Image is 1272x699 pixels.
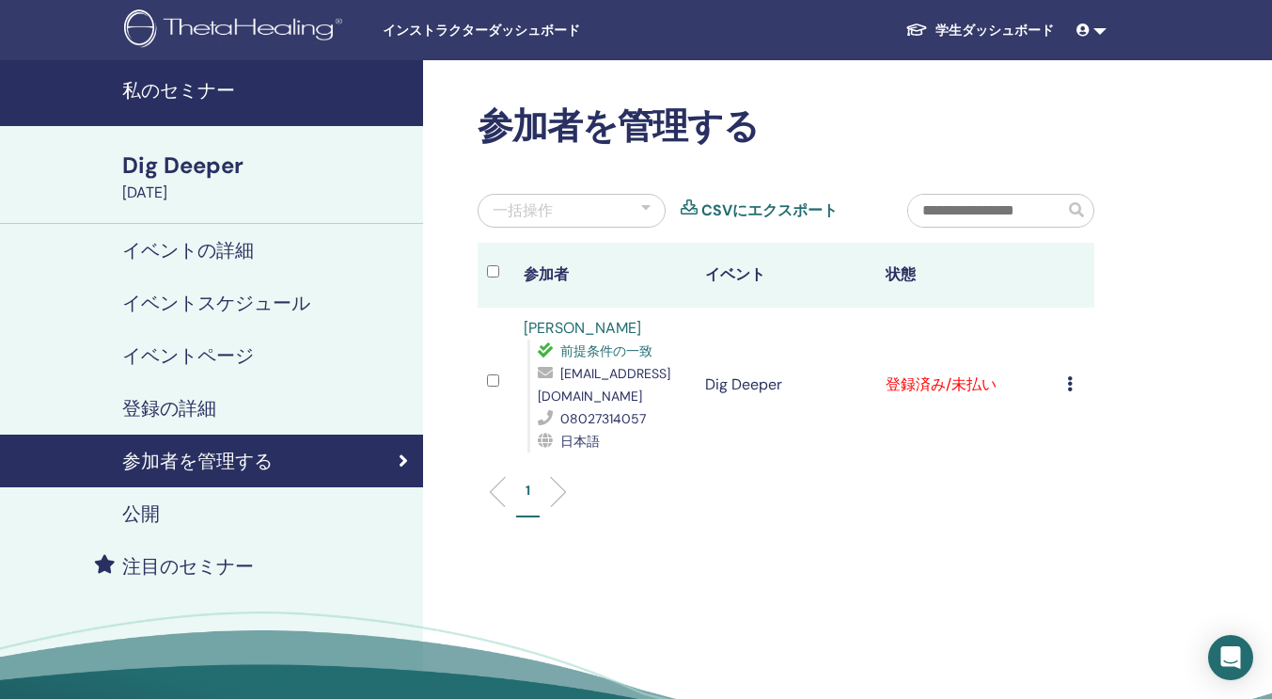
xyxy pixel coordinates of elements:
h4: イベントページ [122,344,254,367]
th: 参加者 [514,243,696,308]
h2: 参加者を管理する [478,105,1094,149]
h4: 私のセミナー [122,79,412,102]
a: CSVにエクスポート [701,199,838,222]
span: インストラクターダッシュボード [383,21,665,40]
h4: イベントスケジュール [122,292,310,314]
h4: 注目のセミナー [122,555,254,578]
img: logo.png [124,9,349,52]
h4: イベントの詳細 [122,239,254,262]
div: 一括操作 [493,199,553,222]
a: Dig Deeper[DATE] [111,150,423,204]
p: 1 [526,481,530,500]
span: 前提条件の一致 [560,342,652,359]
a: 学生ダッシュボード [890,13,1069,48]
h4: 登録の詳細 [122,397,216,420]
span: 08027314057 [560,410,646,427]
img: graduation-cap-white.svg [905,22,928,38]
th: イベント [696,243,877,308]
span: 日本語 [560,433,600,450]
td: Dig Deeper [696,308,877,462]
h4: 公開 [122,502,160,525]
div: [DATE] [122,182,412,204]
a: [PERSON_NAME] [524,318,641,338]
div: Open Intercom Messenger [1208,635,1253,680]
span: [EMAIL_ADDRESS][DOMAIN_NAME] [538,365,670,405]
div: Dig Deeper [122,150,412,182]
h4: 参加者を管理する [122,450,273,472]
th: 状態 [876,243,1058,308]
